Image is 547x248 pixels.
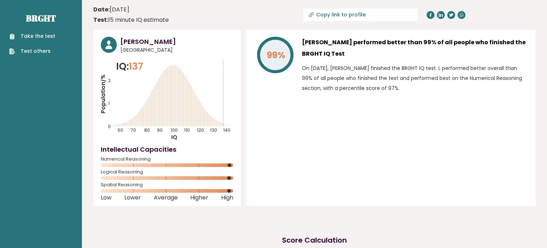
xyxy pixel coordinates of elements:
h3: [PERSON_NAME] performed better than 99% of all people who finished the BRGHT IQ Test [302,37,528,60]
span: Average [154,196,178,199]
tspan: 110 [184,127,190,133]
tspan: 140 [224,127,231,133]
tspan: 99% [267,49,285,61]
a: Take the test [9,32,55,40]
tspan: 90 [157,127,163,133]
tspan: 120 [197,127,204,133]
span: High [221,196,233,199]
tspan: 60 [118,127,123,133]
span: Logical Reasoning [101,171,233,173]
tspan: 100 [171,127,178,133]
span: Lower [124,196,141,199]
tspan: 0 [108,124,111,130]
h3: [PERSON_NAME] [120,37,233,46]
span: Higher [190,196,208,199]
a: Brght [26,12,56,24]
h2: Score Calculation [282,235,347,246]
tspan: Population/% [99,75,107,113]
p: IQ: [116,59,143,74]
span: [GEOGRAPHIC_DATA] [120,46,233,54]
h4: Intellectual Capacities [101,145,233,154]
tspan: 130 [210,127,217,133]
b: Test: [93,16,108,24]
tspan: IQ [172,133,178,141]
span: 137 [129,60,143,73]
tspan: 2 [108,77,111,83]
span: Numerical Reasoning [101,158,233,161]
tspan: 80 [144,127,150,133]
p: On [DATE], [PERSON_NAME] finished the BRGHT IQ test. L performed better overall than 99% of all p... [302,63,528,93]
tspan: 1 [108,101,110,107]
span: Low [101,196,111,199]
div: 15 minute IQ estimate [93,16,169,24]
time: [DATE] [93,5,129,14]
a: Test others [9,47,55,55]
tspan: 70 [131,127,136,133]
b: Date: [93,5,110,14]
span: Spatial Reasoning [101,183,233,186]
